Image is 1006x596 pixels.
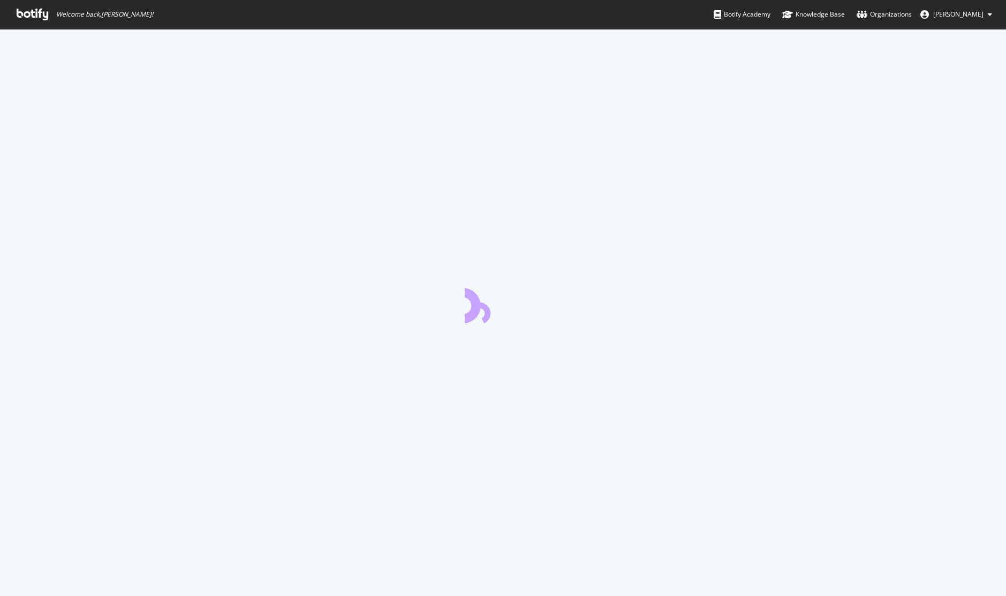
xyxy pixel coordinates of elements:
[714,9,770,20] div: Botify Academy
[933,10,984,19] span: Tyler Gargula
[912,6,1001,23] button: [PERSON_NAME]
[782,9,845,20] div: Knowledge Base
[465,285,542,323] div: animation
[56,10,153,19] span: Welcome back, [PERSON_NAME] !
[857,9,912,20] div: Organizations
